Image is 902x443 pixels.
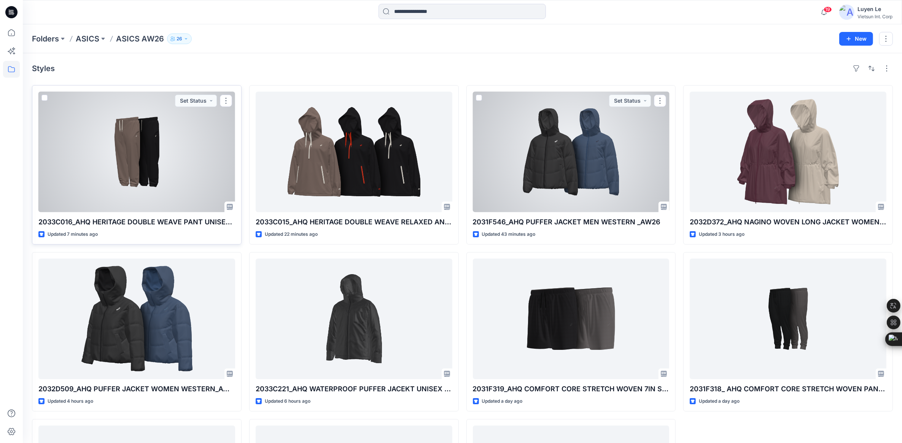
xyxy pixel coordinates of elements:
[256,384,452,394] p: 2033C221_AHQ WATERPROOF PUFFER JACEKT UNISEX WESTERN_AW26
[76,33,99,44] a: ASICS
[839,5,854,20] img: avatar
[857,14,892,19] div: Vietsun Int. Corp
[473,217,670,227] p: 2031F546_AHQ PUFFER JACKET MEN WESTERN _AW26
[699,397,740,405] p: Updated a day ago
[167,33,192,44] button: 26
[48,230,98,238] p: Updated 7 minutes ago
[839,32,873,46] button: New
[690,217,886,227] p: 2032D372_AHQ NAGINO WOVEN LONG JACKET WOMEN WESTERN_AW26
[32,64,55,73] h4: Styles
[482,397,523,405] p: Updated a day ago
[256,217,452,227] p: 2033C015_AHQ HERITAGE DOUBLE WEAVE RELAXED ANORAK UNISEX WESTERN _AW26
[38,92,235,212] a: 2033C016_AHQ HERITAGE DOUBLE WEAVE PANT UNISEX WESTERN_AW26
[473,92,670,212] a: 2031F546_AHQ PUFFER JACKET MEN WESTERN _AW26
[690,259,886,379] a: 2031F318_ AHQ COMFORT CORE STRETCH WOVEN PANT MEN WESTERN_SMS_AW26
[690,384,886,394] p: 2031F318_ AHQ COMFORT CORE STRETCH WOVEN PANT MEN WESTERN_SMS_AW26
[690,92,886,212] a: 2032D372_AHQ NAGINO WOVEN LONG JACKET WOMEN WESTERN_AW26
[699,230,745,238] p: Updated 3 hours ago
[482,230,536,238] p: Updated 43 minutes ago
[265,397,310,405] p: Updated 6 hours ago
[256,259,452,379] a: 2033C221_AHQ WATERPROOF PUFFER JACEKT UNISEX WESTERN_AW26
[116,33,164,44] p: ASICS AW26
[38,217,235,227] p: 2033C016_AHQ HERITAGE DOUBLE WEAVE PANT UNISEX WESTERN_AW26
[177,35,182,43] p: 26
[265,230,318,238] p: Updated 22 minutes ago
[32,33,59,44] a: Folders
[38,259,235,379] a: 2032D509_AHQ PUFFER JACKET WOMEN WESTERN_AW26
[256,92,452,212] a: 2033C015_AHQ HERITAGE DOUBLE WEAVE RELAXED ANORAK UNISEX WESTERN _AW26
[48,397,93,405] p: Updated 4 hours ago
[473,259,670,379] a: 2031F319_AHQ COMFORT CORE STRETCH WOVEN 7IN SHORT MEN WESTERN_SMS_AW26
[824,6,832,13] span: 19
[38,384,235,394] p: 2032D509_AHQ PUFFER JACKET WOMEN WESTERN_AW26
[857,5,892,14] div: Luyen Le
[473,384,670,394] p: 2031F319_AHQ COMFORT CORE STRETCH WOVEN 7IN SHORT MEN WESTERN_SMS_AW26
